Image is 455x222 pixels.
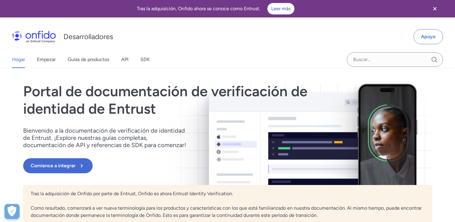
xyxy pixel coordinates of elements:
[5,204,20,219] button: Abrir preferencias
[12,31,56,43] img: Logotipo de Onfido
[137,6,260,11] font: Tras la adquisición, Onfido ahora se conoce como Entrust.
[267,3,294,14] a: Leer más
[347,52,443,67] input: Campo de entrada de búsqueda de Onfido
[140,51,150,68] a: SDK
[23,158,93,173] button: Comience a integrar
[12,51,25,68] a: Hogar
[23,83,309,117] h1: Portal de documentación de verificación de identidad de Entrust
[37,51,56,68] a: Empezar
[431,5,438,12] svg: Cerrar banner
[413,29,443,44] a: Apoyo
[23,158,309,173] a: Comience a integrar
[424,1,446,16] button: Cerrar banner
[68,51,109,68] a: Guías de productos
[121,51,128,68] a: API
[5,204,20,219] div: Preferencias de cookies
[63,32,113,42] h1: Desarrolladores
[23,127,192,149] p: Bienvenido a la documentación de verificación de identidad de Entrust. ¡Explore nuestras guías co...
[31,162,75,169] font: Comience a integrar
